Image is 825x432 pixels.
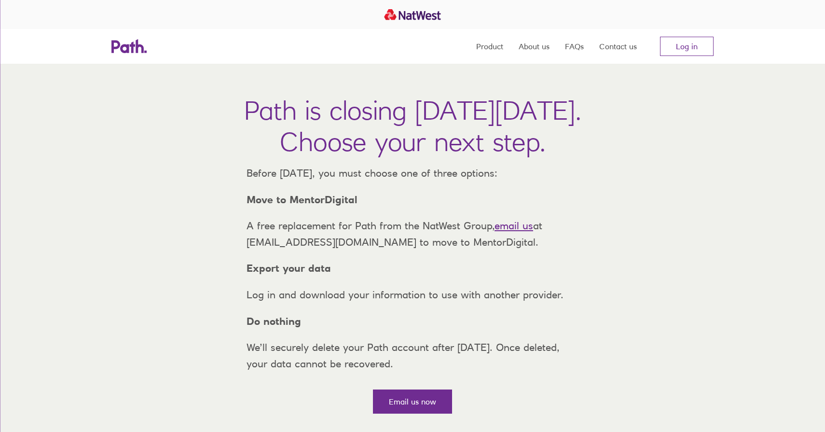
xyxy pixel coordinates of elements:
[244,95,581,157] h1: Path is closing [DATE][DATE]. Choose your next step.
[247,194,357,206] strong: Move to MentorDigital
[519,29,550,64] a: About us
[247,315,301,327] strong: Do nothing
[239,287,586,303] p: Log in and download your information to use with another provider.
[239,218,586,250] p: A free replacement for Path from the NatWest Group, at [EMAIL_ADDRESS][DOMAIN_NAME] to move to Me...
[660,37,714,56] a: Log in
[239,339,586,372] p: We’ll securely delete your Path account after [DATE]. Once deleted, your data cannot be recovered.
[599,29,637,64] a: Contact us
[373,390,452,414] a: Email us now
[239,165,586,181] p: Before [DATE], you must choose one of three options:
[565,29,584,64] a: FAQs
[476,29,503,64] a: Product
[495,220,533,232] a: email us
[247,262,331,274] strong: Export your data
